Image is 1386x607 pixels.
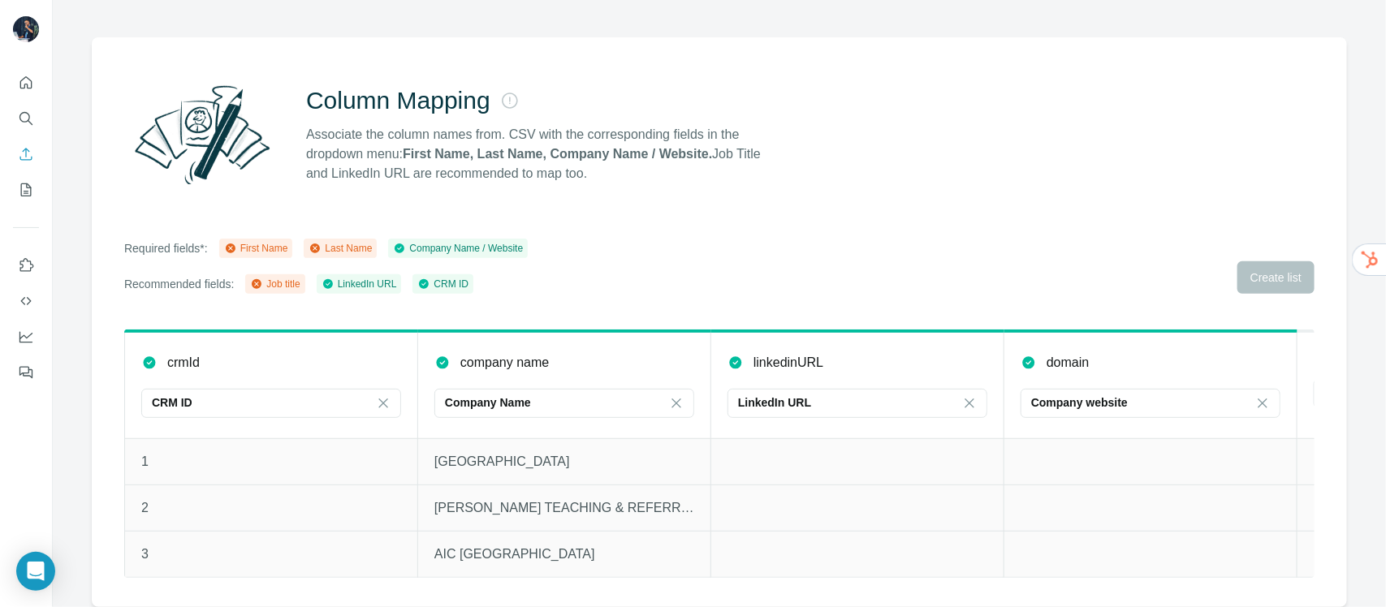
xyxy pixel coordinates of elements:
[393,241,523,256] div: Company Name / Website
[434,452,694,471] p: [GEOGRAPHIC_DATA]
[124,240,208,256] p: Required fields*:
[250,277,300,291] div: Job title
[141,498,401,518] p: 2
[460,353,549,372] p: company name
[434,498,694,518] p: [PERSON_NAME] TEACHING & REFERRAL HOSPITAL
[13,140,39,169] button: Enrich CSV
[16,552,55,591] div: Open Intercom Messenger
[13,358,39,387] button: Feedback
[1047,353,1089,372] p: domain
[753,353,823,372] p: linkedinURL
[322,277,397,291] div: LinkedIn URL
[445,394,531,411] p: Company Name
[13,251,39,280] button: Use Surfe on LinkedIn
[124,276,234,292] p: Recommended fields:
[141,545,401,564] p: 3
[13,175,39,204] button: My lists
[434,545,694,564] p: AIC [GEOGRAPHIC_DATA]
[417,277,468,291] div: CRM ID
[306,125,775,183] p: Associate the column names from. CSV with the corresponding fields in the dropdown menu: Job Titl...
[152,394,192,411] p: CRM ID
[13,104,39,133] button: Search
[306,86,490,115] h2: Column Mapping
[124,76,280,193] img: Surfe Illustration - Column Mapping
[13,16,39,42] img: Avatar
[224,241,288,256] div: First Name
[13,286,39,316] button: Use Surfe API
[1031,394,1128,411] p: Company website
[13,68,39,97] button: Quick start
[309,241,372,256] div: Last Name
[13,322,39,351] button: Dashboard
[141,452,401,471] p: 1
[167,353,200,372] p: crmId
[403,147,712,161] strong: First Name, Last Name, Company Name / Website.
[738,394,811,411] p: LinkedIn URL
